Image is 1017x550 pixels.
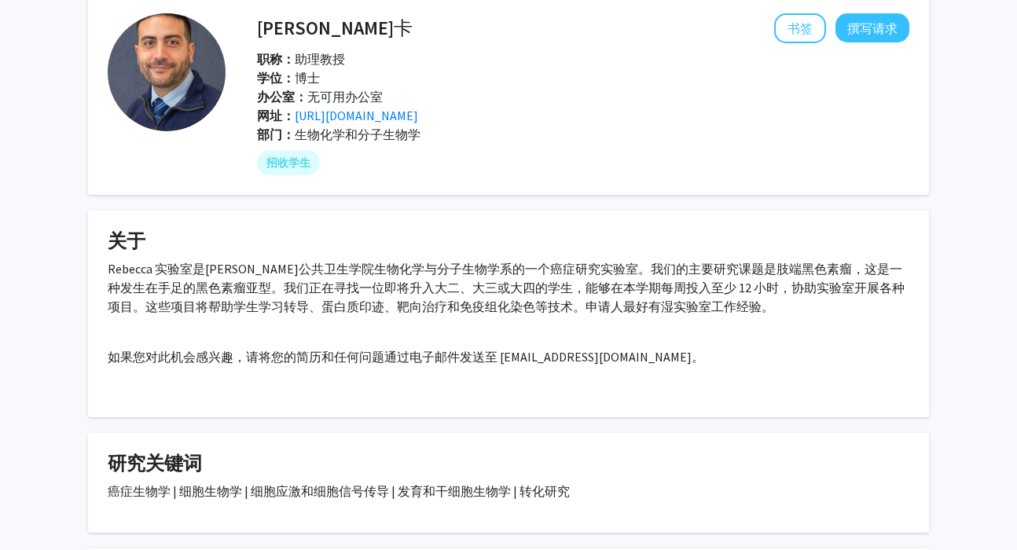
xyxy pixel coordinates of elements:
[108,261,905,314] font: Rebecca 实验室是[PERSON_NAME]公共卫生学院生物化学与分子生物学系的一个癌症研究实验室。我们的主要研究课题是肢端黑色素瘤，这是一种发生在手足的黑色素瘤亚型。我们正在寻找一位即将...
[847,20,898,36] font: 撰写请求
[108,13,226,131] img: 个人资料图片
[266,156,310,170] font: 招收学生
[257,51,295,67] font: 职称：
[295,51,345,67] font: 助理教授
[307,89,383,104] font: 无可用办公室
[257,70,295,86] font: 学位：
[295,70,320,86] font: 博士
[295,126,420,142] font: 生物化学和分子生物学
[257,16,413,40] font: [PERSON_NAME]卡
[788,20,813,36] font: 书签
[257,89,307,104] font: 办公室：
[295,108,418,123] a: 在新标签页中打开
[108,349,704,365] font: 如果您对此机会感兴趣，请将您的简历和任何问题通过电子邮件发送至 [EMAIL_ADDRESS][DOMAIN_NAME]。
[835,13,909,42] button: 向 Vito Rebecca 撰写请求
[257,126,295,142] font: 部门：
[108,229,145,253] font: 关于
[108,451,202,475] font: 研究关键词
[295,108,418,123] font: [URL][DOMAIN_NAME]
[12,479,67,538] iframe: 聊天
[108,483,570,499] font: 癌症生物学 | 细胞生物学 | 细胞应激和细胞信号传导 | 发育和干细胞生物学 | 转化研究
[257,108,295,123] font: 网址：
[774,13,826,43] button: 将 Vito Rebecca 添加到书签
